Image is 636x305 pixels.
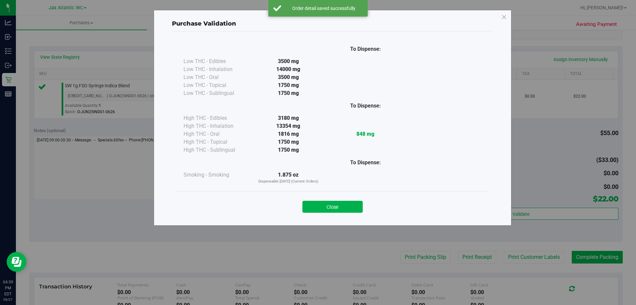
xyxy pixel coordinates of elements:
[250,89,327,97] div: 1750 mg
[184,138,250,146] div: High THC - Topical
[172,20,236,27] span: Purchase Validation
[250,171,327,185] div: 1.875 oz
[184,122,250,130] div: High THC - Inhalation
[7,252,26,272] iframe: Resource center
[250,138,327,146] div: 1750 mg
[250,130,327,138] div: 1816 mg
[250,114,327,122] div: 3180 mg
[250,146,327,154] div: 1750 mg
[250,81,327,89] div: 1750 mg
[327,45,404,53] div: To Dispense:
[184,171,250,179] div: Smoking - Smoking
[327,102,404,110] div: To Dispense:
[184,146,250,154] div: High THC - Sublingual
[184,65,250,73] div: Low THC - Inhalation
[250,122,327,130] div: 13354 mg
[250,73,327,81] div: 3500 mg
[285,5,363,12] div: Order detail saved successfully
[184,81,250,89] div: Low THC - Topical
[184,89,250,97] div: Low THC - Sublingual
[250,57,327,65] div: 3500 mg
[184,130,250,138] div: High THC - Oral
[250,65,327,73] div: 14000 mg
[184,57,250,65] div: Low THC - Edibles
[356,131,374,137] strong: 848 mg
[184,73,250,81] div: Low THC - Oral
[250,179,327,185] p: Dispensable [DATE] (Current Orders)
[302,201,363,213] button: Close
[184,114,250,122] div: High THC - Edibles
[327,159,404,167] div: To Dispense:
